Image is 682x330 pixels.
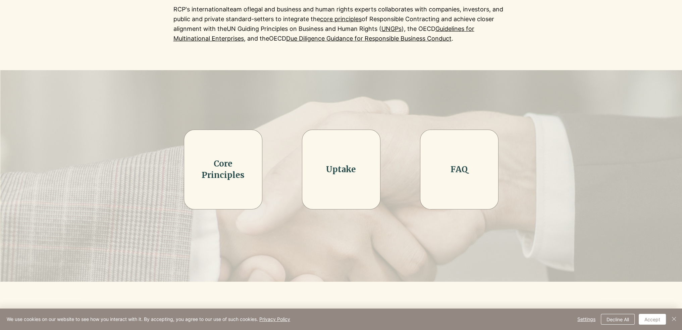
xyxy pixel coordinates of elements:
[639,314,666,325] button: Accept
[269,35,286,42] a: OECD
[320,15,362,22] a: core principles
[577,314,595,324] span: Settings
[259,316,290,322] a: Privacy Policy
[670,315,678,323] img: Close
[402,25,404,32] a: )
[286,35,452,42] a: Due Diligence Guidance for Responsible Business Conduct
[381,25,402,32] a: UNGPs
[227,6,250,13] span: team of
[451,164,468,175] a: FAQ
[326,164,356,175] a: Uptake
[173,5,509,43] p: RCP's international legal and business and human rights experts collaborates with companies, inve...
[7,316,290,322] span: We use cookies on our website to see how you interact with it. By accepting, you agree to our use...
[173,25,474,42] a: Guidelines for Multinational Enterprises
[202,158,245,180] a: Core Principles
[670,314,678,325] button: Close
[601,314,635,325] button: Decline All
[227,25,381,32] a: UN Guiding Principles on Business and Human Rights (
